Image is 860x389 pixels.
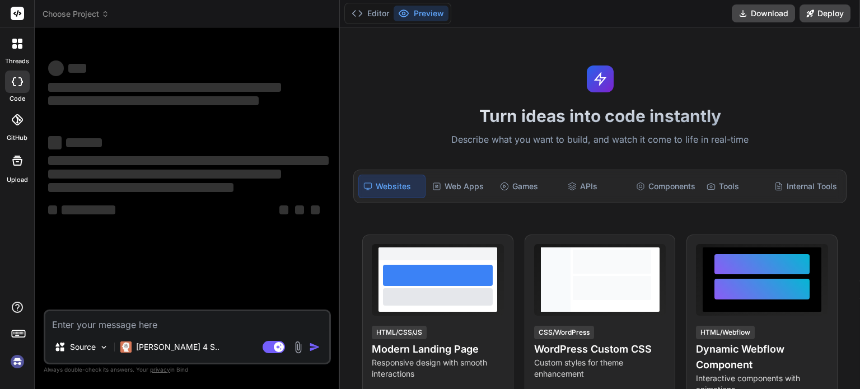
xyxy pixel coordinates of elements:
div: HTML/Webflow [696,326,755,339]
h4: Dynamic Webflow Component [696,341,828,373]
div: Components [632,175,700,198]
div: HTML/CSS/JS [372,326,427,339]
div: Websites [358,175,425,198]
img: Claude 4 Sonnet [120,341,132,353]
span: ‌ [311,205,320,214]
span: ‌ [48,170,281,179]
button: Deploy [800,4,850,22]
span: ‌ [68,64,86,73]
div: Internal Tools [770,175,842,198]
img: icon [309,341,320,353]
span: ‌ [279,205,288,214]
p: Source [70,341,96,353]
span: ‌ [48,183,233,192]
h4: WordPress Custom CSS [534,341,666,357]
label: GitHub [7,133,27,143]
span: ‌ [295,205,304,214]
img: signin [8,352,27,371]
span: ‌ [48,156,329,165]
button: Editor [347,6,394,21]
div: Tools [702,175,768,198]
button: Download [732,4,795,22]
p: Describe what you want to build, and watch it come to life in real-time [347,133,853,147]
span: privacy [150,366,170,373]
div: Games [496,175,561,198]
p: Always double-check its answers. Your in Bind [44,364,331,375]
button: Preview [394,6,448,21]
span: ‌ [48,83,281,92]
div: APIs [563,175,629,198]
span: ‌ [66,138,102,147]
label: threads [5,57,29,66]
span: Choose Project [43,8,109,20]
h4: Modern Landing Page [372,341,504,357]
span: ‌ [48,96,259,105]
label: code [10,94,25,104]
div: CSS/WordPress [534,326,594,339]
img: attachment [292,341,305,354]
div: Web Apps [428,175,493,198]
label: Upload [7,175,28,185]
p: Responsive design with smooth interactions [372,357,504,379]
p: [PERSON_NAME] 4 S.. [136,341,219,353]
h1: Turn ideas into code instantly [347,106,853,126]
img: Pick Models [99,343,109,352]
span: ‌ [48,205,57,214]
p: Custom styles for theme enhancement [534,357,666,379]
span: ‌ [62,205,115,214]
span: ‌ [48,136,62,149]
span: ‌ [48,60,64,76]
